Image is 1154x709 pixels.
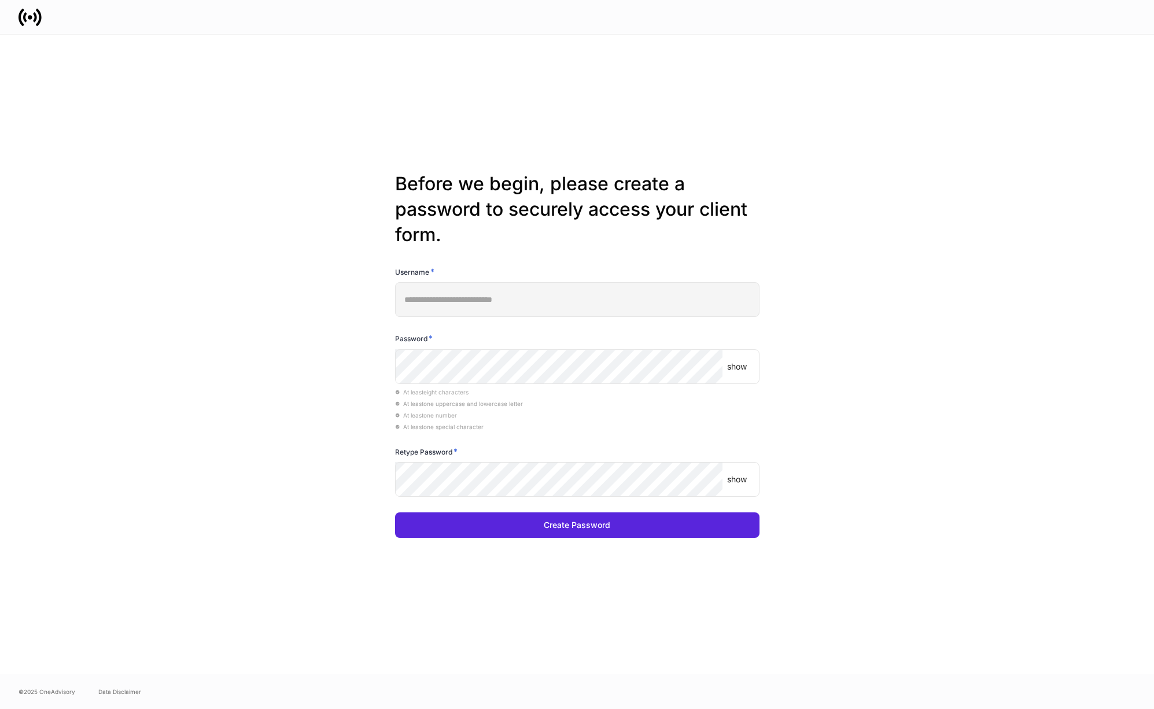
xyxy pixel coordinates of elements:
h6: Retype Password [395,446,458,457]
span: At least one special character [395,423,484,430]
button: Create Password [395,512,759,538]
h2: Before we begin, please create a password to securely access your client form. [395,171,759,248]
span: At least eight characters [395,389,469,396]
p: show [727,474,747,485]
h6: Password [395,333,433,344]
span: © 2025 OneAdvisory [19,687,75,696]
a: Data Disclaimer [98,687,141,696]
div: Create Password [544,519,610,531]
span: At least one uppercase and lowercase letter [395,400,523,407]
span: At least one number [395,412,457,419]
h6: Username [395,266,434,278]
p: show [727,361,747,372]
